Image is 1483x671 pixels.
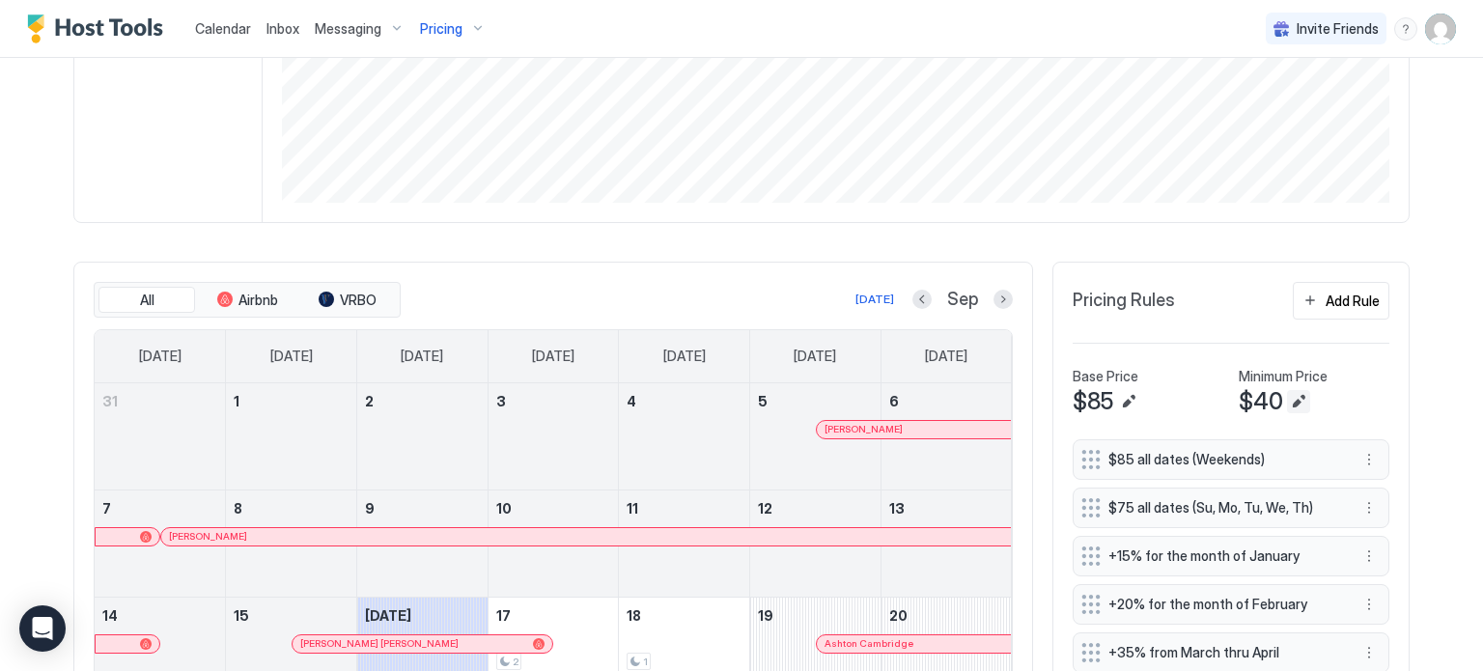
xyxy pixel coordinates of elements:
[627,500,638,517] span: 11
[794,348,836,365] span: [DATE]
[619,489,750,597] td: September 11, 2025
[98,287,195,314] button: All
[1297,20,1379,38] span: Invite Friends
[251,330,332,382] a: Monday
[881,383,1012,419] a: September 6, 2025
[750,489,881,597] td: September 12, 2025
[912,290,932,309] button: Previous month
[299,287,396,314] button: VRBO
[644,330,725,382] a: Thursday
[619,383,749,419] a: September 4, 2025
[1108,451,1338,468] span: $85 all dates (Weekends)
[365,393,374,409] span: 2
[925,348,967,365] span: [DATE]
[881,598,1012,633] a: September 20, 2025
[270,348,313,365] span: [DATE]
[300,637,545,650] div: [PERSON_NAME] [PERSON_NAME]
[1073,290,1175,312] span: Pricing Rules
[140,292,154,309] span: All
[758,607,773,624] span: 19
[1108,547,1338,565] span: +15% for the month of January
[853,288,897,311] button: [DATE]
[1108,499,1338,517] span: $75 all dates (Su, Mo, Tu, We, Th)
[381,330,462,382] a: Tuesday
[619,383,750,490] td: September 4, 2025
[94,282,401,319] div: tab-group
[139,348,182,365] span: [DATE]
[643,656,648,668] span: 1
[356,489,488,597] td: September 9, 2025
[102,607,118,624] span: 14
[489,598,619,633] a: September 17, 2025
[1357,448,1381,471] button: More options
[1117,390,1140,413] button: Edit
[238,292,278,309] span: Airbnb
[496,393,506,409] span: 3
[758,500,772,517] span: 12
[234,607,249,624] span: 15
[300,637,459,650] span: [PERSON_NAME] [PERSON_NAME]
[266,18,299,39] a: Inbox
[627,607,641,624] span: 18
[102,393,118,409] span: 31
[627,393,636,409] span: 4
[1357,545,1381,568] button: More options
[226,489,357,597] td: September 8, 2025
[889,500,905,517] span: 13
[855,291,894,308] div: [DATE]
[234,500,242,517] span: 8
[195,20,251,37] span: Calendar
[1394,17,1417,41] div: menu
[1108,644,1338,661] span: +35% from March thru April
[102,500,111,517] span: 7
[489,490,619,526] a: September 10, 2025
[619,598,749,633] a: September 18, 2025
[357,490,488,526] a: September 9, 2025
[1239,387,1283,416] span: $40
[881,489,1012,597] td: September 13, 2025
[825,423,903,435] span: [PERSON_NAME]
[496,500,512,517] span: 10
[234,393,239,409] span: 1
[120,330,201,382] a: Sunday
[825,423,1003,435] div: [PERSON_NAME]
[750,383,881,490] td: September 5, 2025
[266,20,299,37] span: Inbox
[619,490,749,526] a: September 11, 2025
[315,20,381,38] span: Messaging
[195,18,251,39] a: Calendar
[1108,596,1338,613] span: +20% for the month of February
[889,607,908,624] span: 20
[226,383,357,490] td: September 1, 2025
[1287,390,1310,413] button: Edit
[889,393,899,409] span: 6
[1326,291,1380,311] div: Add Rule
[95,490,225,526] a: September 7, 2025
[95,383,226,490] td: August 31, 2025
[357,598,488,633] a: September 16, 2025
[420,20,462,38] span: Pricing
[750,383,881,419] a: September 5, 2025
[1293,282,1389,320] button: Add Rule
[95,489,226,597] td: September 7, 2025
[1357,448,1381,471] div: menu
[1239,368,1328,385] span: Minimum Price
[1425,14,1456,44] div: User profile
[758,393,768,409] span: 5
[95,383,225,419] a: August 31, 2025
[27,14,172,43] a: Host Tools Logo
[1357,593,1381,616] button: More options
[663,348,706,365] span: [DATE]
[365,607,411,624] span: [DATE]
[365,500,375,517] span: 9
[496,607,511,624] span: 17
[488,383,619,490] td: September 3, 2025
[95,598,225,633] a: September 14, 2025
[1357,496,1381,519] button: More options
[401,348,443,365] span: [DATE]
[1357,641,1381,664] button: More options
[1357,496,1381,519] div: menu
[356,383,488,490] td: September 2, 2025
[825,637,913,650] span: Ashton Cambridge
